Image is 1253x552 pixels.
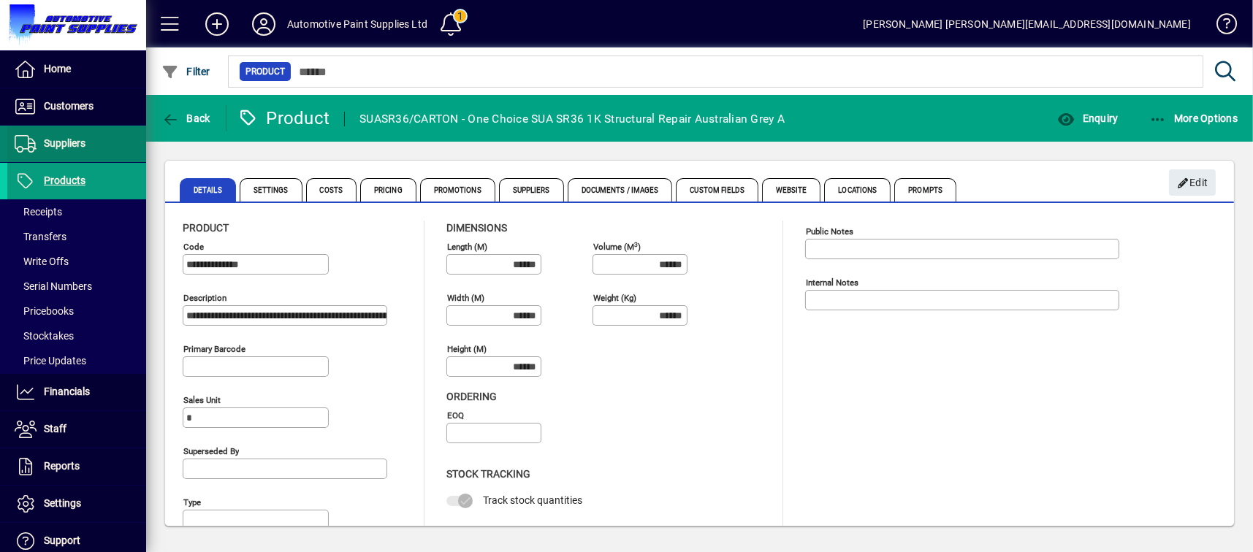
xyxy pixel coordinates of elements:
[15,355,86,367] span: Price Updates
[183,293,226,303] mat-label: Description
[1146,105,1242,131] button: More Options
[446,468,530,480] span: Stock Tracking
[7,411,146,448] a: Staff
[44,423,66,434] span: Staff
[15,231,66,242] span: Transfers
[161,112,210,124] span: Back
[7,486,146,522] a: Settings
[15,330,74,342] span: Stocktakes
[420,178,495,202] span: Promotions
[7,199,146,224] a: Receipts
[1177,171,1208,195] span: Edit
[7,348,146,373] a: Price Updates
[483,494,582,506] span: Track stock quantities
[194,11,240,37] button: Add
[240,178,302,202] span: Settings
[7,448,146,485] a: Reports
[44,386,90,397] span: Financials
[183,497,201,507] mat-label: Type
[360,178,416,202] span: Pricing
[568,178,673,202] span: Documents / Images
[634,240,638,248] sup: 3
[183,395,221,405] mat-label: Sales unit
[359,107,785,131] div: SUASR36/CARTON - One Choice SUA SR36 1K Structural Repair Australian Grey A
[44,175,85,186] span: Products
[7,224,146,249] a: Transfers
[15,280,92,292] span: Serial Numbers
[287,12,427,36] div: Automotive Paint Supplies Ltd
[824,178,891,202] span: Locations
[44,460,80,472] span: Reports
[1169,169,1216,196] button: Edit
[7,51,146,88] a: Home
[447,344,487,354] mat-label: Height (m)
[7,88,146,125] a: Customers
[7,126,146,162] a: Suppliers
[676,178,758,202] span: Custom Fields
[15,256,69,267] span: Write Offs
[15,206,62,218] span: Receipts
[180,178,236,202] span: Details
[7,323,146,348] a: Stocktakes
[894,178,956,202] span: Prompts
[7,374,146,410] a: Financials
[1057,112,1118,124] span: Enquiry
[1206,3,1235,50] a: Knowledge Base
[447,242,487,252] mat-label: Length (m)
[245,64,285,79] span: Product
[158,58,214,85] button: Filter
[183,242,204,252] mat-label: Code
[158,105,214,131] button: Back
[44,497,81,509] span: Settings
[1054,105,1121,131] button: Enquiry
[161,66,210,77] span: Filter
[146,105,226,131] app-page-header-button: Back
[240,11,287,37] button: Profile
[499,178,564,202] span: Suppliers
[806,277,858,288] mat-label: Internal Notes
[7,299,146,323] a: Pricebooks
[183,446,239,456] mat-label: Superseded by
[446,222,507,234] span: Dimensions
[593,293,636,303] mat-label: Weight (Kg)
[806,226,853,237] mat-label: Public Notes
[762,178,821,202] span: Website
[15,305,74,317] span: Pricebooks
[593,242,641,252] mat-label: Volume (m )
[44,534,80,546] span: Support
[306,178,357,202] span: Costs
[447,293,484,303] mat-label: Width (m)
[7,249,146,274] a: Write Offs
[863,12,1191,36] div: [PERSON_NAME] [PERSON_NAME][EMAIL_ADDRESS][DOMAIN_NAME]
[237,107,330,130] div: Product
[183,344,245,354] mat-label: Primary barcode
[447,410,464,421] mat-label: EOQ
[44,63,71,74] span: Home
[44,100,94,112] span: Customers
[1149,112,1238,124] span: More Options
[44,137,85,149] span: Suppliers
[446,391,497,402] span: Ordering
[7,274,146,299] a: Serial Numbers
[183,222,229,234] span: Product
